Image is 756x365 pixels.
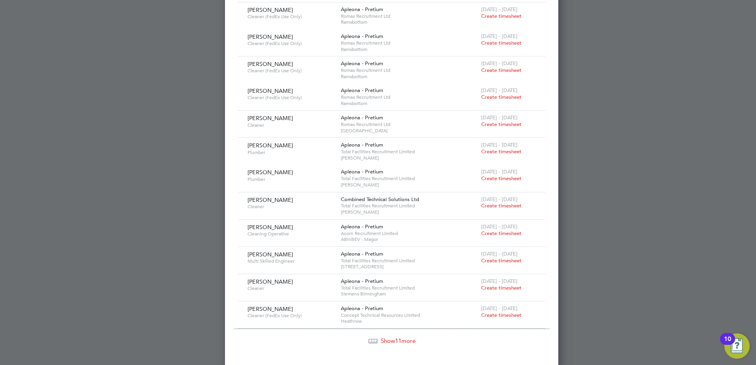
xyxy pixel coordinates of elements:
[481,305,518,312] span: [DATE] - [DATE]
[481,121,522,128] span: Create timesheet
[481,250,518,257] span: [DATE] - [DATE]
[248,94,335,101] span: Cleaner (FedEx Use Only)
[481,312,522,318] span: Create timesheet
[341,230,477,237] span: Acorn Recruitment Limited
[481,114,518,121] span: [DATE] - [DATE]
[341,13,477,19] span: Romax Recruitment Ltd
[481,278,518,284] span: [DATE] - [DATE]
[481,284,522,291] span: Create timesheet
[341,149,477,155] span: Total Facilities Recruitment Limited
[341,87,383,94] span: Apleona - Pretium
[341,73,477,80] span: Ramsbottom
[341,6,383,13] span: Apleona - Pretium
[248,251,293,258] span: [PERSON_NAME]
[481,175,522,182] span: Create timesheet
[481,148,522,155] span: Create timesheet
[341,121,477,128] span: Romax Recruitment Ltd
[248,13,335,20] span: Cleaner (FedEx Use Only)
[341,209,477,215] span: [PERSON_NAME]
[481,223,518,230] span: [DATE] - [DATE]
[341,60,383,67] span: Apleona - Pretium
[248,278,293,285] span: [PERSON_NAME]
[341,223,383,230] span: Apleona - Pretium
[481,230,522,237] span: Create timesheet
[341,312,477,318] span: Concept Technical Resources Limited
[481,168,518,175] span: [DATE] - [DATE]
[341,33,383,40] span: Apleona - Pretium
[248,305,293,312] span: [PERSON_NAME]
[481,33,518,40] span: [DATE] - [DATE]
[481,196,518,203] span: [DATE] - [DATE]
[341,263,477,270] span: [STREET_ADDRESS]
[341,141,383,148] span: Apleona - Pretium
[724,333,750,359] button: Open Resource Center, 10 new notifications
[341,46,477,53] span: Ramsbottom
[248,149,335,156] span: Plumber
[481,40,522,46] span: Create timesheet
[481,6,518,13] span: [DATE] - [DATE]
[481,94,522,100] span: Create timesheet
[381,337,416,344] span: Show more
[341,236,477,243] span: ABinBEV - Magor
[248,122,335,128] span: Cleaner
[248,33,293,40] span: [PERSON_NAME]
[248,60,293,68] span: [PERSON_NAME]
[248,6,293,13] span: [PERSON_NAME]
[341,114,383,121] span: Apleona - Pretium
[248,196,293,203] span: [PERSON_NAME]
[248,115,293,122] span: [PERSON_NAME]
[341,67,477,73] span: Romax Recruitment Ltd
[341,155,477,161] span: [PERSON_NAME]
[341,128,477,134] span: [GEOGRAPHIC_DATA]
[248,68,335,74] span: Cleaner (FedEx Use Only)
[248,176,335,182] span: Plumber
[341,285,477,291] span: Total Facilities Recruitment Limited
[248,312,335,319] span: Cleaner (FedEx Use Only)
[248,203,335,210] span: Cleaner
[248,231,335,237] span: Cleaning Operative
[481,13,522,19] span: Create timesheet
[341,318,477,324] span: Heathrow
[248,224,293,231] span: [PERSON_NAME]
[341,40,477,46] span: Romax Recruitment Ltd
[341,94,477,100] span: Romax Recruitment Ltd
[248,285,335,292] span: Cleaner
[341,278,383,284] span: Apleona - Pretium
[481,202,522,209] span: Create timesheet
[341,168,383,175] span: Apleona - Pretium
[248,169,293,176] span: [PERSON_NAME]
[724,339,731,349] div: 10
[341,250,383,257] span: Apleona - Pretium
[341,196,419,203] span: Combined Technical Solutions Ltd
[248,40,335,47] span: Cleaner (FedEx Use Only)
[248,142,293,149] span: [PERSON_NAME]
[341,175,477,182] span: Total Facilities Recruitment Limited
[341,182,477,188] span: [PERSON_NAME]
[341,305,383,312] span: Apleona - Pretium
[481,60,518,67] span: [DATE] - [DATE]
[481,141,518,148] span: [DATE] - [DATE]
[341,258,477,264] span: Total Facilities Recruitment Limited
[481,67,522,73] span: Create timesheet
[341,203,477,209] span: Total Facilities Recruitment Limited
[395,337,401,344] span: 11
[248,87,293,94] span: [PERSON_NAME]
[341,100,477,107] span: Ramsbottom
[481,257,522,264] span: Create timesheet
[481,87,518,94] span: [DATE] - [DATE]
[341,19,477,25] span: Ramsbottom
[248,258,335,264] span: Multi Skilled Engineer
[341,291,477,297] span: Siemens Birmingham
